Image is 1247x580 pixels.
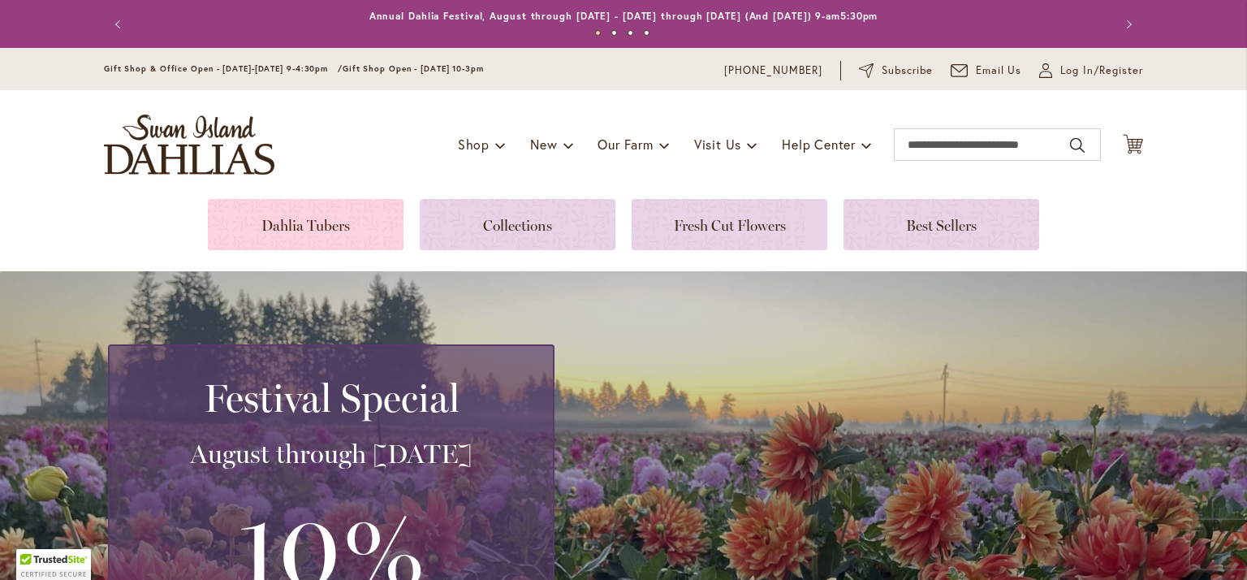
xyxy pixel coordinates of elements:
[104,63,343,74] span: Gift Shop & Office Open - [DATE]-[DATE] 9-4:30pm /
[782,136,856,153] span: Help Center
[628,30,633,36] button: 3 of 4
[530,136,557,153] span: New
[1111,8,1143,41] button: Next
[611,30,617,36] button: 2 of 4
[1039,63,1143,79] a: Log In/Register
[694,136,741,153] span: Visit Us
[595,30,601,36] button: 1 of 4
[859,63,933,79] a: Subscribe
[882,63,933,79] span: Subscribe
[598,136,653,153] span: Our Farm
[369,10,878,22] a: Annual Dahlia Festival, August through [DATE] - [DATE] through [DATE] (And [DATE]) 9-am5:30pm
[129,375,533,421] h2: Festival Special
[644,30,649,36] button: 4 of 4
[1060,63,1143,79] span: Log In/Register
[343,63,484,74] span: Gift Shop Open - [DATE] 10-3pm
[458,136,490,153] span: Shop
[104,8,136,41] button: Previous
[951,63,1022,79] a: Email Us
[976,63,1022,79] span: Email Us
[724,63,822,79] a: [PHONE_NUMBER]
[129,438,533,470] h3: August through [DATE]
[104,115,274,175] a: store logo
